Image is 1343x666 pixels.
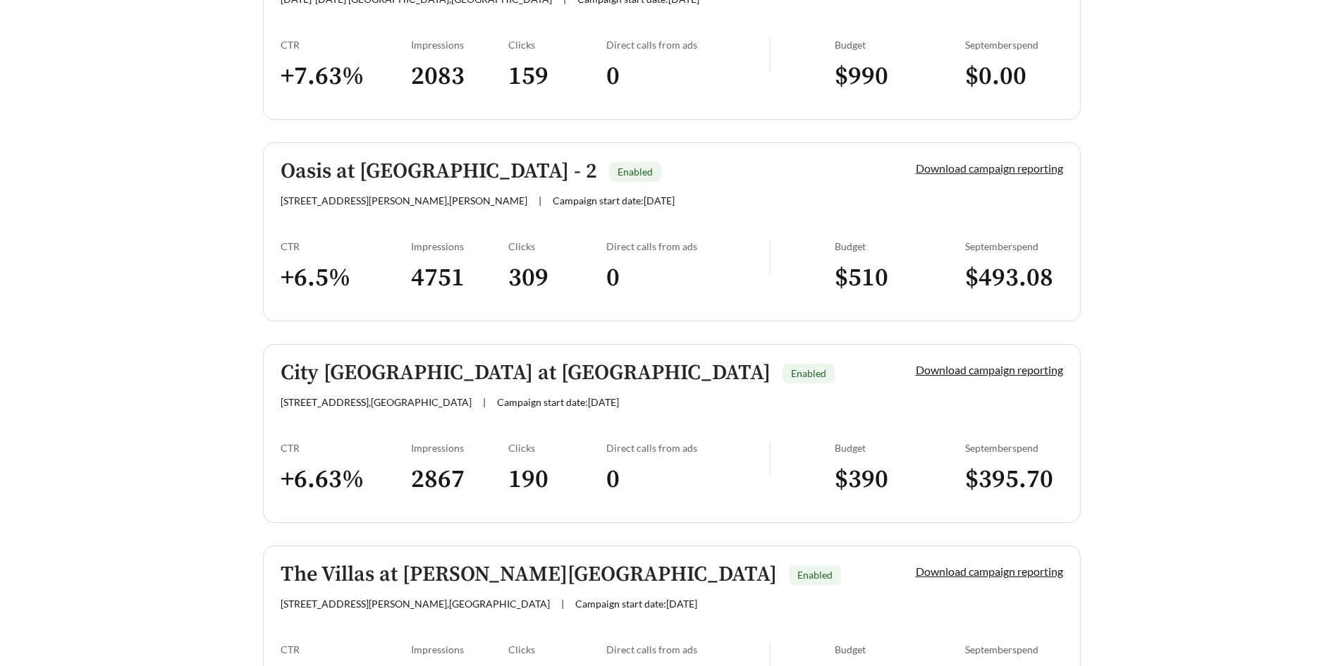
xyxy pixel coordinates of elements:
[835,464,965,495] h3: $ 390
[411,442,509,454] div: Impressions
[281,396,472,408] span: [STREET_ADDRESS] , [GEOGRAPHIC_DATA]
[606,643,769,655] div: Direct calls from ads
[411,240,509,252] div: Impressions
[508,61,606,92] h3: 159
[965,39,1063,51] div: September spend
[281,598,550,610] span: [STREET_ADDRESS][PERSON_NAME] , [GEOGRAPHIC_DATA]
[606,464,769,495] h3: 0
[281,160,597,183] h5: Oasis at [GEOGRAPHIC_DATA] - 2
[411,39,509,51] div: Impressions
[606,61,769,92] h3: 0
[497,396,619,408] span: Campaign start date: [DATE]
[508,240,606,252] div: Clicks
[965,442,1063,454] div: September spend
[965,464,1063,495] h3: $ 395.70
[281,195,527,206] span: [STREET_ADDRESS][PERSON_NAME] , [PERSON_NAME]
[965,61,1063,92] h3: $ 0.00
[411,464,509,495] h3: 2867
[797,569,833,581] span: Enabled
[916,565,1063,578] a: Download campaign reporting
[606,39,769,51] div: Direct calls from ads
[281,442,411,454] div: CTR
[483,396,486,408] span: |
[508,442,606,454] div: Clicks
[508,643,606,655] div: Clicks
[835,442,965,454] div: Budget
[618,166,653,178] span: Enabled
[916,161,1063,175] a: Download campaign reporting
[411,61,509,92] h3: 2083
[916,363,1063,376] a: Download campaign reporting
[411,643,509,655] div: Impressions
[835,39,965,51] div: Budget
[575,598,697,610] span: Campaign start date: [DATE]
[553,195,675,206] span: Campaign start date: [DATE]
[606,442,769,454] div: Direct calls from ads
[281,643,411,655] div: CTR
[835,643,965,655] div: Budget
[965,240,1063,252] div: September spend
[561,598,564,610] span: |
[769,442,771,476] img: line
[965,262,1063,294] h3: $ 493.08
[281,563,777,586] h5: The Villas at [PERSON_NAME][GEOGRAPHIC_DATA]
[791,367,826,379] span: Enabled
[835,262,965,294] h3: $ 510
[411,262,509,294] h3: 4751
[263,142,1081,321] a: Oasis at [GEOGRAPHIC_DATA] - 2Enabled[STREET_ADDRESS][PERSON_NAME],[PERSON_NAME]|Campaign start d...
[281,464,411,495] h3: + 6.63 %
[835,240,965,252] div: Budget
[281,240,411,252] div: CTR
[281,362,771,385] h5: City [GEOGRAPHIC_DATA] at [GEOGRAPHIC_DATA]
[508,39,606,51] div: Clicks
[965,643,1063,655] div: September spend
[539,195,541,206] span: |
[281,61,411,92] h3: + 7.63 %
[769,240,771,274] img: line
[508,464,606,495] h3: 190
[606,240,769,252] div: Direct calls from ads
[281,39,411,51] div: CTR
[281,262,411,294] h3: + 6.5 %
[606,262,769,294] h3: 0
[263,344,1081,523] a: City [GEOGRAPHIC_DATA] at [GEOGRAPHIC_DATA]Enabled[STREET_ADDRESS],[GEOGRAPHIC_DATA]|Campaign sta...
[508,262,606,294] h3: 309
[835,61,965,92] h3: $ 990
[769,39,771,73] img: line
